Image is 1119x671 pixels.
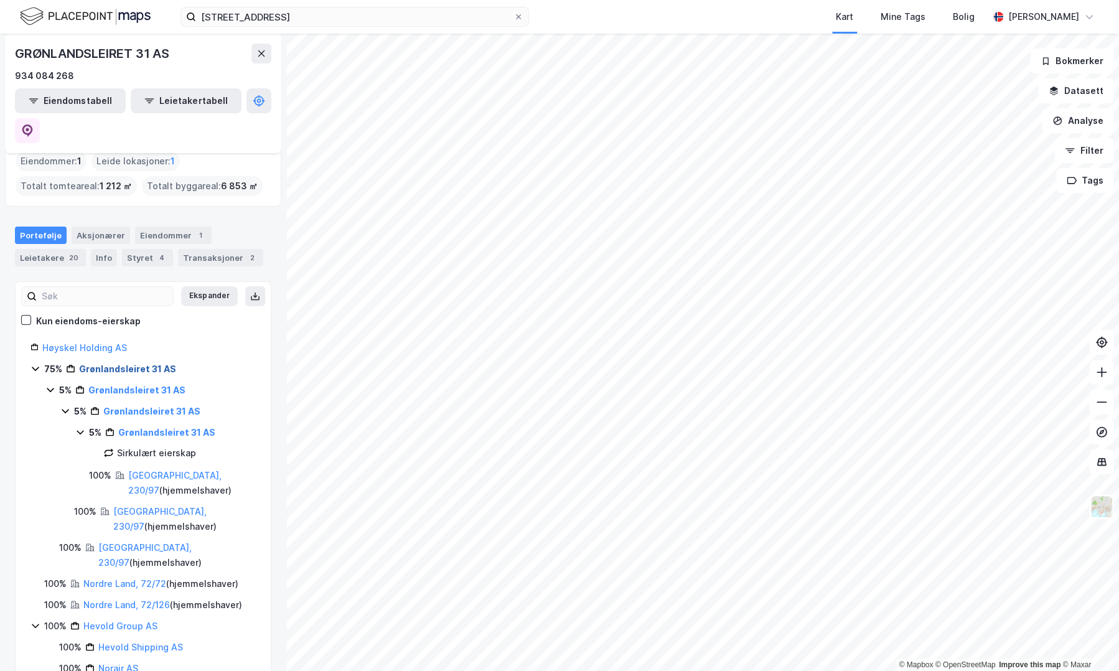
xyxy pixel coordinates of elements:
[196,7,513,26] input: Søk på adresse, matrikkel, gårdeiere, leietakere eller personer
[15,88,126,113] button: Eiendomstabell
[98,542,192,568] a: [GEOGRAPHIC_DATA], 230/97
[171,154,175,169] span: 1
[83,578,166,589] a: Nordre Land, 72/72
[131,88,241,113] button: Leietakertabell
[59,540,82,555] div: 100%
[16,151,87,171] div: Eiendommer :
[881,9,925,24] div: Mine Tags
[103,406,200,416] a: Grønlandsleiret 31 AS
[1090,495,1113,518] img: Z
[91,249,117,266] div: Info
[83,621,157,631] a: Hevold Group AS
[98,540,256,570] div: ( hjemmelshaver )
[36,314,141,329] div: Kun eiendoms-eierskap
[42,342,127,353] a: Høyskel Holding AS
[113,506,207,532] a: [GEOGRAPHIC_DATA], 230/97
[59,640,82,655] div: 100%
[935,660,996,669] a: OpenStreetMap
[246,251,258,264] div: 2
[74,504,96,519] div: 100%
[128,470,222,495] a: [GEOGRAPHIC_DATA], 230/97
[98,642,183,652] a: Hevold Shipping AS
[77,154,82,169] span: 1
[1008,9,1079,24] div: [PERSON_NAME]
[117,446,196,461] div: Sirkulært eierskap
[20,6,151,27] img: logo.f888ab2527a4732fd821a326f86c7f29.svg
[221,179,258,194] span: 6 853 ㎡
[83,599,170,610] a: Nordre Land, 72/126
[178,249,263,266] div: Transaksjoner
[194,229,207,242] div: 1
[91,151,180,171] div: Leide lokasjoner :
[44,598,67,612] div: 100%
[142,176,263,196] div: Totalt byggareal :
[15,249,86,266] div: Leietakere
[15,227,67,244] div: Portefølje
[16,176,137,196] div: Totalt tomteareal :
[74,404,87,419] div: 5%
[1054,138,1114,163] button: Filter
[128,468,256,498] div: ( hjemmelshaver )
[44,576,67,591] div: 100%
[37,287,173,306] input: Søk
[999,660,1060,669] a: Improve this map
[83,576,238,591] div: ( hjemmelshaver )
[135,227,212,244] div: Eiendommer
[1038,78,1114,103] button: Datasett
[181,286,238,306] button: Ekspander
[15,44,172,63] div: GRØNLANDSLEIRET 31 AS
[83,598,242,612] div: ( hjemmelshaver )
[953,9,975,24] div: Bolig
[72,227,130,244] div: Aksjonærer
[899,660,933,669] a: Mapbox
[1042,108,1114,133] button: Analyse
[156,251,168,264] div: 4
[1030,49,1114,73] button: Bokmerker
[1057,611,1119,671] iframe: Chat Widget
[1057,611,1119,671] div: Kontrollprogram for chat
[44,362,62,377] div: 75%
[89,425,101,440] div: 5%
[100,179,132,194] span: 1 212 ㎡
[1056,168,1114,193] button: Tags
[59,383,72,398] div: 5%
[15,68,74,83] div: 934 084 268
[113,504,256,534] div: ( hjemmelshaver )
[67,251,81,264] div: 20
[836,9,853,24] div: Kart
[118,427,215,438] a: Grønlandsleiret 31 AS
[122,249,173,266] div: Styret
[89,468,111,483] div: 100%
[44,619,67,634] div: 100%
[88,385,185,395] a: Grønlandsleiret 31 AS
[79,364,176,374] a: Grønlandsleiret 31 AS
